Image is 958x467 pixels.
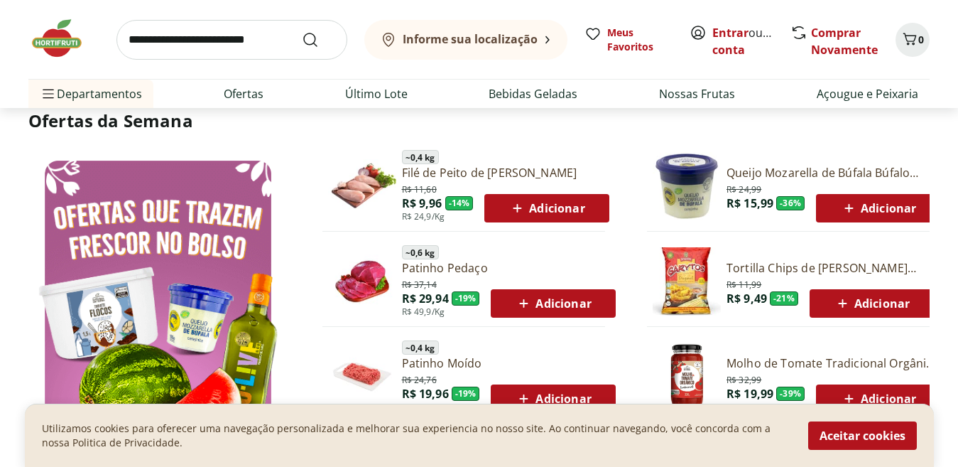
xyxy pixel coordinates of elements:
[402,150,439,164] span: ~ 0,4 kg
[726,386,773,402] span: R$ 19,99
[491,289,615,318] button: Adicionar
[402,355,616,371] a: Patinho Moído
[712,25,749,41] a: Entrar
[402,245,439,259] span: ~ 0,6 kg
[402,211,445,222] span: R$ 24,9/Kg
[726,181,761,195] span: R$ 24,99
[712,24,775,58] span: ou
[840,390,916,407] span: Adicionar
[770,291,798,306] span: - 21 %
[816,194,940,222] button: Adicionar
[726,260,934,276] a: Tortilla Chips de [PERSON_NAME] 120g
[515,295,591,312] span: Adicionar
[808,422,917,450] button: Aceitar cookies
[28,109,930,133] h2: Ofertas da Semana
[403,31,538,47] b: Informe sua localização
[402,386,449,402] span: R$ 19,96
[653,343,721,411] img: Molho de Tomate Tradicional Orgânico Natural da Terra 330g
[834,295,910,312] span: Adicionar
[712,25,790,58] a: Criar conta
[402,260,616,276] a: Patinho Pedaço
[402,291,449,306] span: R$ 29,94
[776,387,805,401] span: - 39 %
[402,165,609,181] a: Filé de Peito de [PERSON_NAME]
[364,20,567,60] button: Informe sua localização
[42,422,791,450] p: Utilizamos cookies para oferecer uma navegação personalizada e melhorar sua experiencia no nosso ...
[402,340,439,355] span: ~ 0,4 kg
[515,390,591,407] span: Adicionar
[328,152,396,220] img: Filé de Peito de Frango Resfriado
[508,200,584,217] span: Adicionar
[402,277,437,291] span: R$ 37,14
[726,277,761,291] span: R$ 11,99
[607,26,673,54] span: Meus Favoritos
[40,77,142,111] span: Departamentos
[402,306,445,318] span: R$ 49,9/Kg
[489,85,577,102] a: Bebidas Geladas
[659,85,735,102] a: Nossas Frutas
[653,247,721,316] img: Tortilla Chips de Milho Garytos Sequoia 120g
[726,372,761,386] span: R$ 32,99
[584,26,673,54] a: Meus Favoritos
[402,402,445,413] span: R$ 49,9/Kg
[28,17,99,60] img: Hortifruti
[328,247,396,316] img: Patinho Pedaço
[302,31,336,48] button: Submit Search
[918,33,924,46] span: 0
[726,165,940,181] a: Queijo Mozarella de Búfala Búfalo Dourado 150g
[896,23,930,57] button: Carrinho
[402,181,437,195] span: R$ 11,60
[726,355,940,371] a: Molho de Tomate Tradicional Orgânico Natural Da Terra 330g
[452,387,480,401] span: - 19 %
[402,195,442,211] span: R$ 9,96
[726,291,767,306] span: R$ 9,49
[402,372,437,386] span: R$ 24,76
[445,196,474,210] span: - 14 %
[328,343,396,411] img: Patinho Moído
[116,20,347,60] input: search
[817,85,918,102] a: Açougue e Peixaria
[811,25,878,58] a: Comprar Novamente
[484,194,609,222] button: Adicionar
[653,152,721,220] img: Queijo Mozarella de Búfala Búfalo Dourado 150g
[726,195,773,211] span: R$ 15,99
[840,200,916,217] span: Adicionar
[40,77,57,111] button: Menu
[776,196,805,210] span: - 36 %
[224,85,263,102] a: Ofertas
[345,85,408,102] a: Último Lote
[452,291,480,306] span: - 19 %
[810,289,934,318] button: Adicionar
[491,385,615,413] button: Adicionar
[816,385,940,413] button: Adicionar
